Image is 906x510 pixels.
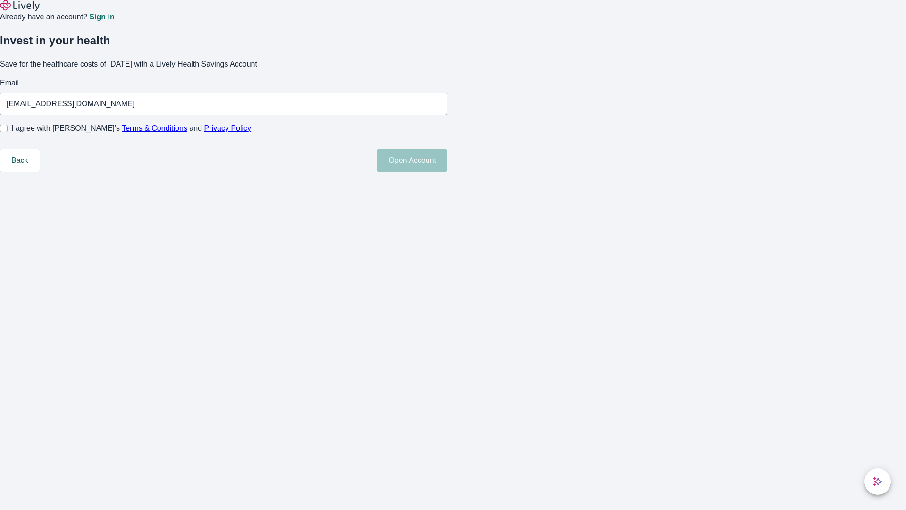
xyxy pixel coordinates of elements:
a: Terms & Conditions [122,124,187,132]
a: Sign in [89,13,114,21]
svg: Lively AI Assistant [873,477,882,486]
a: Privacy Policy [204,124,252,132]
button: chat [864,468,891,495]
span: I agree with [PERSON_NAME]’s and [11,123,251,134]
